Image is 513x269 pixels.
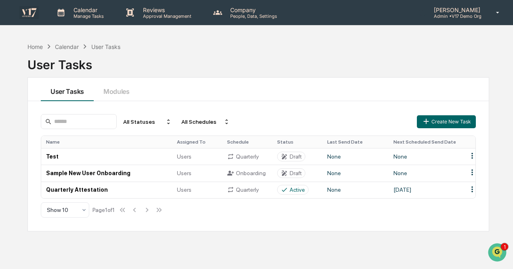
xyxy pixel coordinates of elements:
[41,148,172,165] td: Test
[178,115,233,128] div: All Schedules
[322,136,389,148] th: Last Send Date
[389,182,463,198] td: [DATE]
[16,117,23,123] img: 1746055101610-c473b297-6a78-478c-a979-82029cc54cd1
[8,68,23,83] img: 1746055101610-c473b297-6a78-478c-a979-82029cc54cd1
[5,184,54,199] a: 🔎Data Lookup
[94,78,139,101] button: Modules
[8,109,21,122] img: Mark Michael Astarita
[8,131,21,144] img: Jack Rasmussen
[67,13,108,19] p: Manage Tasks
[8,96,54,103] div: Past conversations
[67,172,100,180] span: Attestations
[93,207,115,213] div: Page 1 of 1
[137,71,147,80] button: Start new chat
[8,23,147,36] p: How can we help?
[41,165,172,181] td: Sample New User Onboarding
[389,136,463,148] th: Next Scheduled Send Date
[137,6,196,13] p: Reviews
[27,43,43,50] div: Home
[91,43,120,50] div: User Tasks
[57,200,98,206] a: Powered byPylon
[67,6,108,13] p: Calendar
[322,182,389,198] td: None
[36,68,132,76] div: Start new chat
[427,6,484,13] p: [PERSON_NAME]
[427,13,484,19] p: Admin • V17 Demo Org
[67,116,70,123] span: •
[227,153,267,160] div: Quarterly
[389,165,463,181] td: None
[272,136,322,148] th: Status
[25,138,65,145] span: [PERSON_NAME]
[177,170,191,176] span: Users
[487,242,509,264] iframe: Open customer support
[177,186,191,193] span: Users
[8,188,15,195] div: 🔎
[125,95,147,104] button: See all
[25,116,65,123] span: [PERSON_NAME]
[290,170,302,176] div: Draft
[36,76,111,83] div: We're available if you need us!
[27,51,489,72] div: User Tasks
[417,115,476,128] button: Create New Task
[322,165,389,181] td: None
[55,43,79,50] div: Calendar
[389,148,463,165] td: None
[5,169,55,183] a: 🖐️Preclearance
[80,200,98,206] span: Pylon
[322,148,389,165] td: None
[177,153,191,160] span: Users
[120,115,175,128] div: All Statuses
[8,173,15,179] div: 🖐️
[224,13,281,19] p: People, Data, Settings
[222,136,272,148] th: Schedule
[59,173,65,179] div: 🗄️
[55,169,103,183] a: 🗄️Attestations
[227,186,267,193] div: Quarterly
[71,138,88,145] span: [DATE]
[224,6,281,13] p: Company
[71,116,88,123] span: [DATE]
[19,6,39,19] img: logo
[41,78,94,101] button: User Tasks
[16,172,52,180] span: Preclearance
[16,187,51,195] span: Data Lookup
[290,153,302,160] div: Draft
[137,13,196,19] p: Approval Management
[41,136,172,148] th: Name
[41,182,172,198] td: Quarterly Attestation
[290,186,305,193] div: Active
[227,169,267,177] div: Onboarding
[16,139,23,145] img: 1746055101610-c473b297-6a78-478c-a979-82029cc54cd1
[67,138,70,145] span: •
[172,136,222,148] th: Assigned To
[17,68,32,83] img: 4531339965365_218c74b014194aa58b9b_72.jpg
